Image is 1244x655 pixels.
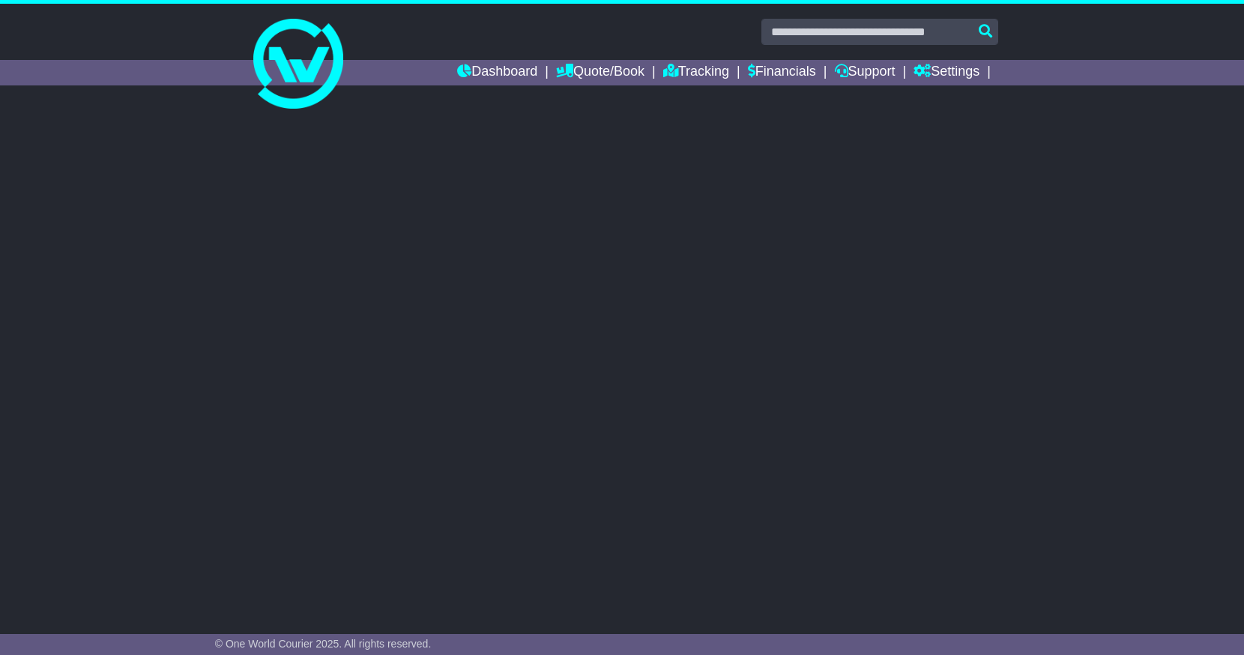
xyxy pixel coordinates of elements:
a: Dashboard [457,60,537,85]
a: Support [835,60,896,85]
span: © One World Courier 2025. All rights reserved. [215,638,432,650]
a: Tracking [663,60,729,85]
a: Financials [748,60,816,85]
a: Quote/Book [556,60,644,85]
a: Settings [914,60,979,85]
